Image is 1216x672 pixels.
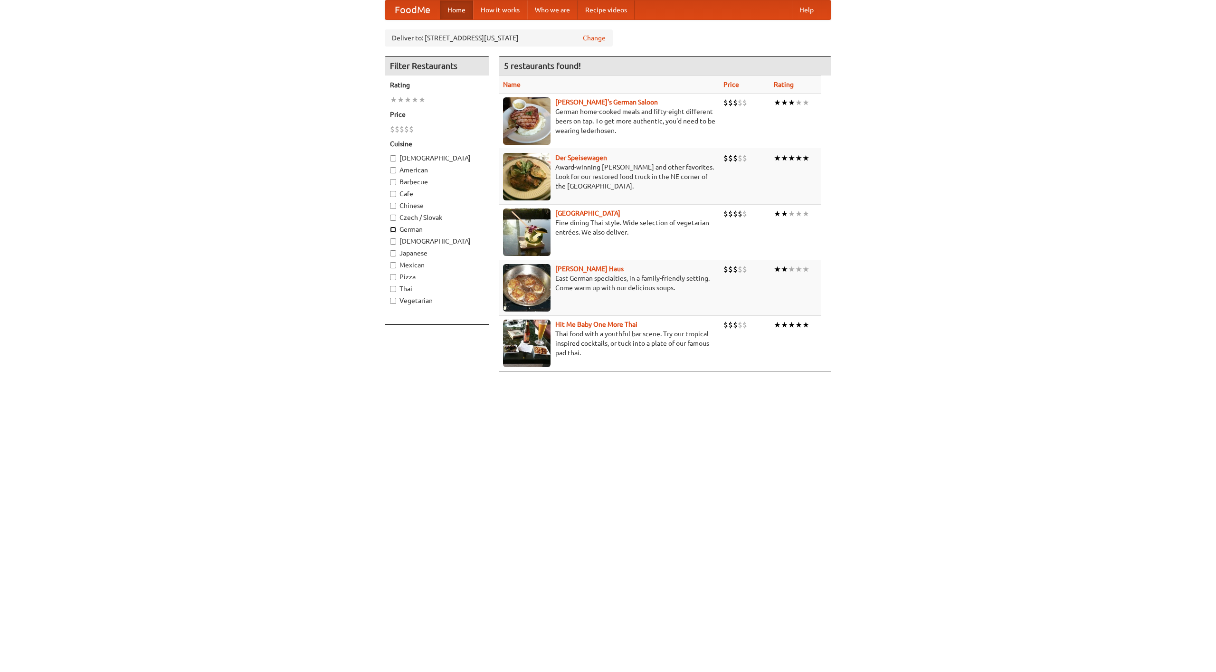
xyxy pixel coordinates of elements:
li: $ [733,208,738,219]
input: American [390,167,396,173]
p: Thai food with a youthful bar scene. Try our tropical inspired cocktails, or tuck into a plate of... [503,329,716,358]
li: ★ [397,95,404,105]
label: Thai [390,284,484,293]
li: ★ [774,264,781,274]
label: Czech / Slovak [390,213,484,222]
li: $ [399,124,404,134]
img: speisewagen.jpg [503,153,551,200]
li: ★ [774,97,781,108]
li: $ [723,208,728,219]
li: ★ [390,95,397,105]
img: esthers.jpg [503,97,551,145]
li: ★ [418,95,426,105]
img: babythai.jpg [503,320,551,367]
img: kohlhaus.jpg [503,264,551,312]
li: $ [728,153,733,163]
a: [PERSON_NAME]'s German Saloon [555,98,658,106]
li: ★ [781,97,788,108]
li: ★ [774,320,781,330]
li: ★ [781,320,788,330]
li: $ [742,97,747,108]
li: $ [742,153,747,163]
li: ★ [802,208,809,219]
h5: Rating [390,80,484,90]
li: $ [404,124,409,134]
li: ★ [802,97,809,108]
li: $ [723,320,728,330]
div: Deliver to: [STREET_ADDRESS][US_STATE] [385,29,613,47]
li: ★ [781,264,788,274]
input: Pizza [390,274,396,280]
li: $ [742,320,747,330]
li: $ [728,208,733,219]
p: East German specialties, in a family-friendly setting. Come warm up with our delicious soups. [503,274,716,293]
li: $ [733,97,738,108]
label: Pizza [390,272,484,282]
label: Chinese [390,201,484,210]
li: $ [738,264,742,274]
p: Fine dining Thai-style. Wide selection of vegetarian entrées. We also deliver. [503,218,716,237]
li: ★ [788,153,795,163]
label: American [390,165,484,175]
input: Thai [390,286,396,292]
li: $ [742,264,747,274]
label: Mexican [390,260,484,270]
a: Name [503,81,521,88]
input: Chinese [390,203,396,209]
li: ★ [795,153,802,163]
label: [DEMOGRAPHIC_DATA] [390,153,484,163]
li: $ [742,208,747,219]
li: ★ [802,320,809,330]
li: ★ [795,320,802,330]
a: Price [723,81,739,88]
li: $ [733,320,738,330]
li: ★ [411,95,418,105]
p: Award-winning [PERSON_NAME] and other favorites. Look for our restored food truck in the NE corne... [503,162,716,191]
input: Czech / Slovak [390,215,396,221]
b: Der Speisewagen [555,154,607,161]
label: Japanese [390,248,484,258]
li: ★ [774,153,781,163]
li: ★ [788,97,795,108]
a: Hit Me Baby One More Thai [555,321,637,328]
a: How it works [473,0,527,19]
li: $ [738,208,742,219]
input: German [390,227,396,233]
li: $ [390,124,395,134]
li: ★ [795,97,802,108]
ng-pluralize: 5 restaurants found! [504,61,581,70]
input: [DEMOGRAPHIC_DATA] [390,155,396,161]
li: $ [723,97,728,108]
h5: Price [390,110,484,119]
li: ★ [781,208,788,219]
li: $ [395,124,399,134]
label: [DEMOGRAPHIC_DATA] [390,237,484,246]
h5: Cuisine [390,139,484,149]
input: Mexican [390,262,396,268]
a: Who we are [527,0,578,19]
img: satay.jpg [503,208,551,256]
li: ★ [802,153,809,163]
li: ★ [795,264,802,274]
a: Help [792,0,821,19]
input: Japanese [390,250,396,256]
li: ★ [781,153,788,163]
li: ★ [404,95,411,105]
li: $ [738,320,742,330]
label: Vegetarian [390,296,484,305]
a: Home [440,0,473,19]
a: FoodMe [385,0,440,19]
li: $ [738,97,742,108]
a: [GEOGRAPHIC_DATA] [555,209,620,217]
li: ★ [788,208,795,219]
li: $ [723,264,728,274]
a: Rating [774,81,794,88]
label: Cafe [390,189,484,199]
li: ★ [788,320,795,330]
li: $ [723,153,728,163]
input: Vegetarian [390,298,396,304]
a: [PERSON_NAME] Haus [555,265,624,273]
